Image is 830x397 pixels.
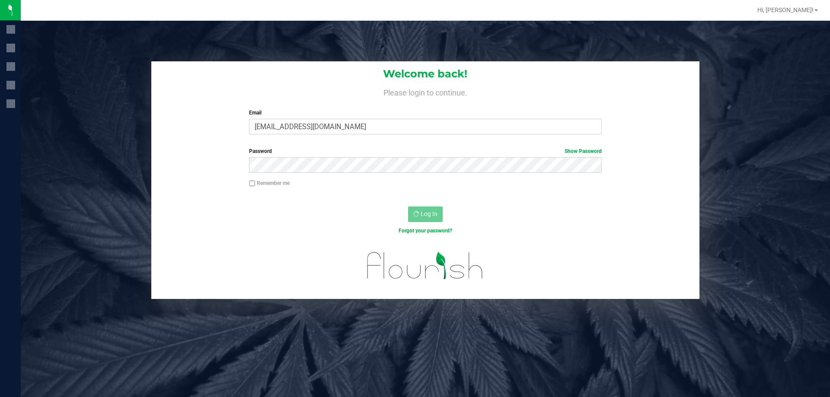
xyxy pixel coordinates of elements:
[399,228,452,234] a: Forgot your password?
[249,148,272,154] span: Password
[408,206,443,222] button: Log In
[565,148,602,154] a: Show Password
[357,244,494,288] img: flourish_logo.svg
[421,210,437,217] span: Log In
[151,68,699,79] h1: Welcome back!
[151,86,699,97] h4: Please login to continue.
[249,109,601,117] label: Email
[757,6,814,13] span: Hi, [PERSON_NAME]!
[249,181,255,187] input: Remember me
[249,179,290,187] label: Remember me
